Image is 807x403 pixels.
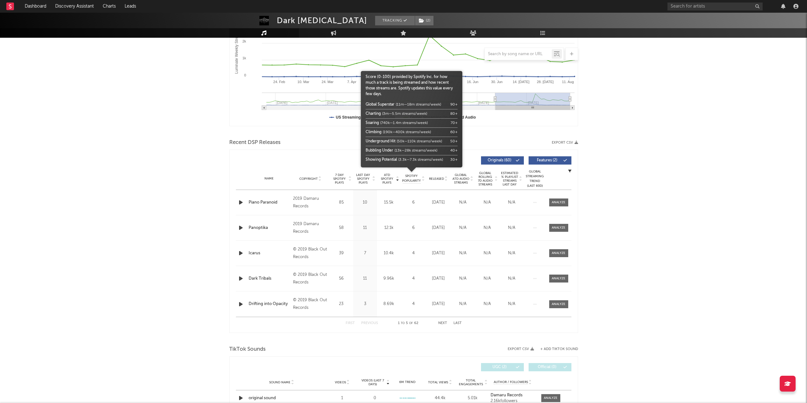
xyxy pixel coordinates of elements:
[355,199,375,206] div: 10
[366,140,395,143] span: Underground Hit
[438,322,447,325] button: Next
[501,225,522,231] div: N/A
[249,395,315,401] a: original sound
[382,112,427,116] span: (3m—5.5m streams/week)
[379,276,399,282] div: 9.96k
[450,102,458,107] div: 90 +
[458,395,487,401] div: 5.01k
[322,80,334,84] text: 24. Mar
[397,140,442,143] span: (50k—110k streams/week)
[452,301,473,307] div: N/A
[501,250,522,257] div: N/A
[525,169,544,188] div: Global Streaming Trend (Last 60D)
[374,395,376,401] div: 0
[402,250,425,257] div: 4
[428,199,449,206] div: [DATE]
[355,276,375,282] div: 11
[402,174,421,183] span: Spotify Popularity
[380,121,428,125] span: (740k—1.4m streams/week)
[391,320,426,327] div: 1 5 62
[540,348,578,351] button: + Add TikTok Sound
[428,276,449,282] div: [DATE]
[379,225,399,231] div: 12.1k
[396,103,441,107] span: (11m—18m streams/week)
[458,379,484,386] span: Total Engagements
[481,363,524,371] button: UGC(2)
[366,74,458,164] div: Score (0-100) provided by Spotify Inc. for how much a track is being streamed and how recent thos...
[249,199,290,206] div: Piano Paranoid
[409,322,413,325] span: of
[477,225,498,231] div: N/A
[552,141,578,145] button: Export CSV
[379,250,399,257] div: 10.4k
[494,380,528,384] span: Author / Followers
[331,276,352,282] div: 56
[293,296,328,312] div: © 2019 Black Out Records
[299,177,318,181] span: Copyright
[242,39,246,43] text: 2k
[450,148,458,153] div: 40 +
[501,199,522,206] div: N/A
[346,322,355,325] button: First
[347,80,356,84] text: 7. Apr
[331,250,352,257] div: 39
[452,199,473,206] div: N/A
[355,301,375,307] div: 3
[297,80,309,84] text: 10. Mar
[249,250,290,257] div: Icarus
[273,80,285,84] text: 24. Feb
[379,199,399,206] div: 15.5k
[383,130,431,134] span: (190k—400k streams/week)
[331,301,352,307] div: 23
[293,246,328,261] div: © 2019 Black Out Records
[355,250,375,257] div: 7
[277,16,367,25] div: Dark [MEDICAL_DATA]
[415,16,433,25] button: (2)
[402,225,425,231] div: 6
[467,80,478,84] text: 16. Jun
[361,322,378,325] button: Previous
[529,156,571,165] button: Features(2)
[450,139,458,144] div: 50 +
[249,225,290,231] a: Panoptika
[485,365,514,369] span: UGC ( 2 )
[402,276,425,282] div: 4
[534,348,578,351] button: + Add TikTok Sound
[234,29,239,74] text: Luminate Weekly Streams
[491,393,535,398] a: Damaru Records
[477,171,494,186] span: Global Rolling 7D Audio Streams
[249,276,290,282] div: Dark Tribals
[366,103,394,107] span: Global Superstar
[428,301,449,307] div: [DATE]
[336,115,395,120] text: US Streaming On-Demand Audio
[452,276,473,282] div: N/A
[485,52,552,57] input: Search by song name or URL
[355,173,372,185] span: Last Day Spotify Plays
[269,380,290,384] span: Sound Name
[501,171,518,186] span: Estimated % Playlist Streams Last Day
[450,111,458,117] div: 80 +
[477,199,498,206] div: N/A
[481,156,524,165] button: Originals(60)
[249,301,290,307] a: Drifting into Opacity
[335,380,346,384] span: Videos
[450,157,458,163] div: 30 +
[415,16,434,25] span: ( 2 )
[453,322,462,325] button: Last
[512,80,529,84] text: 14. [DATE]
[491,393,523,397] strong: Damaru Records
[393,380,422,385] div: 6M Trend
[379,173,395,185] span: ATD Spotify Plays
[401,322,405,325] span: to
[229,346,266,353] span: TikTok Sounds
[355,225,375,231] div: 11
[477,250,498,257] div: N/A
[366,121,379,125] span: Soaring
[533,159,562,162] span: Features ( 2 )
[360,379,386,386] span: Videos (last 7 days)
[366,130,381,134] span: Climbing
[452,173,470,185] span: Global ATD Audio Streams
